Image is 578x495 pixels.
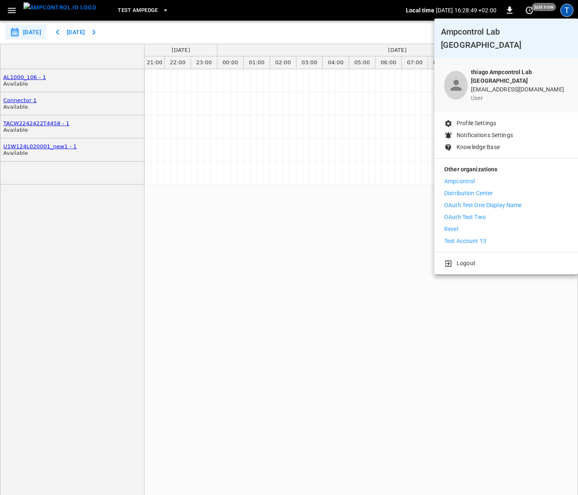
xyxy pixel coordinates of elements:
p: Notifications Settings [457,131,513,140]
p: Other organizations [444,165,568,177]
div: profile-icon [444,71,468,100]
p: Logout [457,259,475,268]
p: [EMAIL_ADDRESS][DOMAIN_NAME] [471,85,568,94]
p: Test Account 13 [444,237,486,245]
p: Ampcontrol [444,177,475,186]
b: thiago Ampcontrol Lab [GEOGRAPHIC_DATA] [471,69,532,84]
p: OAuth Test One Display Name [444,201,522,210]
p: user [471,94,568,103]
p: OAuth Test Two [444,213,486,222]
p: Distribution Center [444,189,493,198]
h6: Ampcontrol Lab [GEOGRAPHIC_DATA] [441,25,571,51]
p: Revel [444,225,458,233]
p: Profile Settings [457,119,496,128]
p: Knowledge Base [457,143,500,152]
